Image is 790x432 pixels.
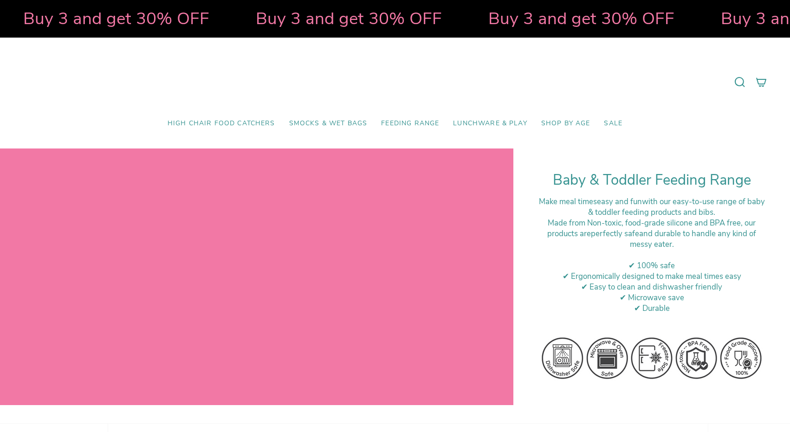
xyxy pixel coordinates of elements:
[537,218,767,250] div: M
[282,113,375,135] a: Smocks & Wet Bags
[168,120,275,128] span: High Chair Food Catchers
[541,120,590,128] span: Shop by Age
[537,303,767,314] div: ✔ Durable
[537,172,767,189] h1: Baby & Toddler Feeding Range
[487,7,673,30] strong: Buy 3 and get 30% OFF
[453,120,527,128] span: Lunchware & Play
[591,228,639,239] strong: perfectly safe
[255,7,441,30] strong: Buy 3 and get 30% OFF
[161,113,282,135] a: High Chair Food Catchers
[620,292,684,303] span: ✔ Microwave save
[289,120,368,128] span: Smocks & Wet Bags
[537,282,767,292] div: ✔ Easy to clean and dishwasher friendly
[534,113,597,135] a: Shop by Age
[597,196,642,207] strong: easy and fun
[381,120,439,128] span: Feeding Range
[597,113,629,135] a: SALE
[547,218,756,250] span: ade from Non-toxic, food-grade silicone and BPA free, our products are and durable to handle any ...
[537,260,767,271] div: ✔ 100% safe
[604,120,622,128] span: SALE
[537,271,767,282] div: ✔ Ergonomically designed to make meal times easy
[537,196,767,218] div: Make meal times with our easy-to-use range of baby & toddler feeding products and bibs.
[374,113,446,135] a: Feeding Range
[315,52,475,113] a: Mumma’s Little Helpers
[446,113,534,135] a: Lunchware & Play
[22,7,208,30] strong: Buy 3 and get 30% OFF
